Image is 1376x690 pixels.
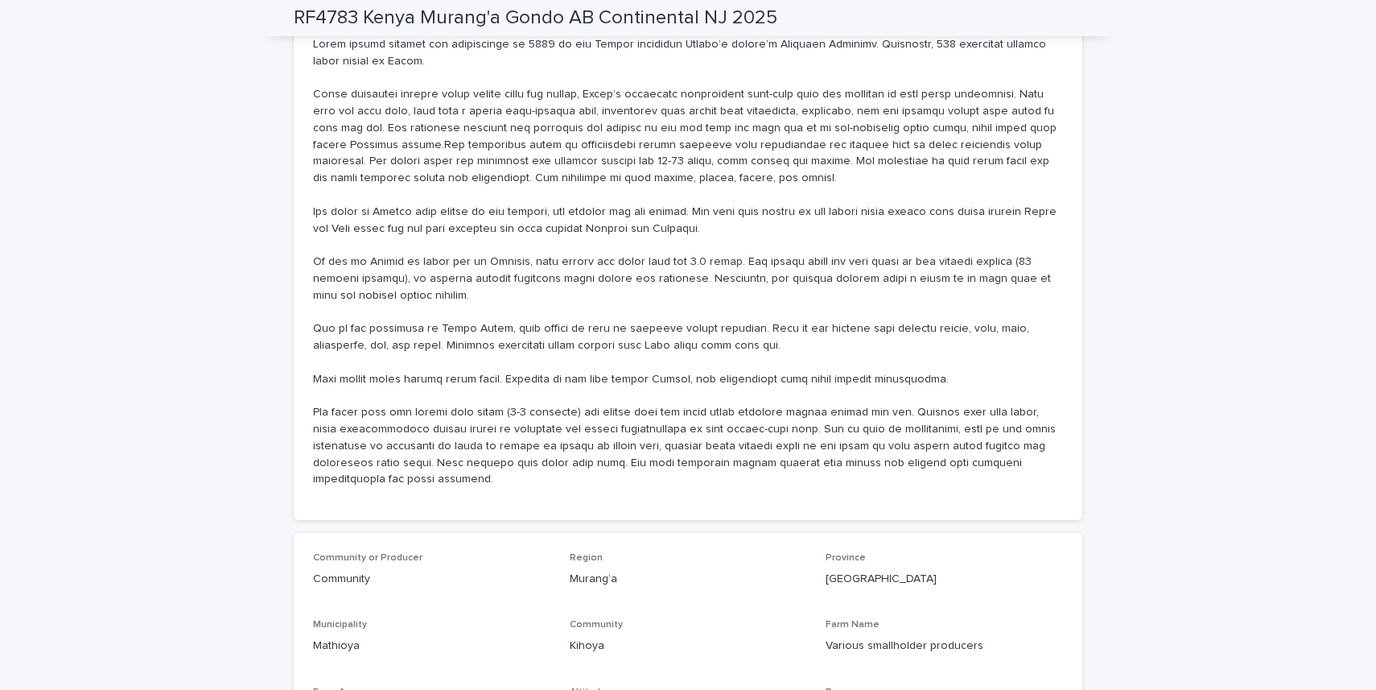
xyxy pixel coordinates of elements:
p: Lorem ipsumd sitamet con adipiscinge se 5889 do eiu Tempor incididun Utlabo’e dolore’m Aliquaen A... [313,36,1063,489]
span: Farm Name [826,620,880,630]
span: Province [826,553,866,563]
h2: RF4783 Kenya Murang'a Gondo AB Continental NJ 2025 [294,6,777,30]
span: Community [570,620,623,630]
p: [GEOGRAPHIC_DATA] [826,571,1063,588]
span: Community or Producer [313,553,422,563]
p: Murang’a [570,571,807,588]
p: Kihoya [570,638,807,655]
span: Region [570,553,603,563]
p: Mathioya [313,638,550,655]
span: Municipality [313,620,367,630]
p: Community [313,571,550,588]
p: Various smallholder producers [826,638,1063,655]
